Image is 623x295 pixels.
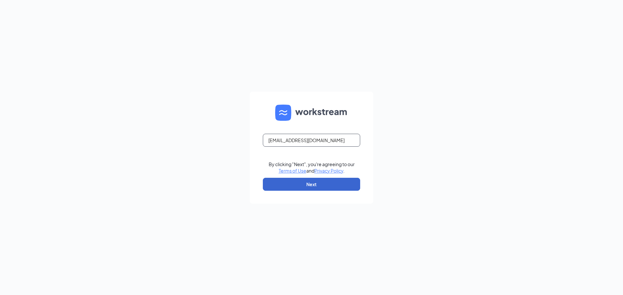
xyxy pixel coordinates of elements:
a: Privacy Policy [314,168,343,174]
input: Email [263,134,360,147]
div: By clicking "Next", you're agreeing to our and . [269,161,355,174]
button: Next [263,178,360,191]
img: WS logo and Workstream text [275,105,348,121]
a: Terms of Use [279,168,306,174]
